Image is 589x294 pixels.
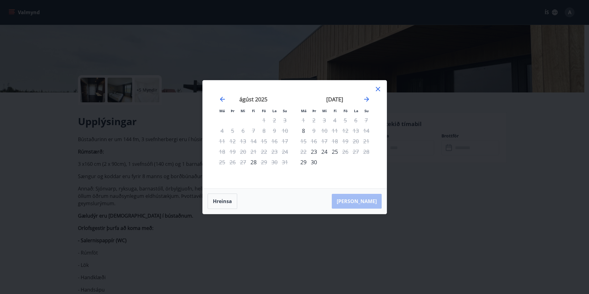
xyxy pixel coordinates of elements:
[319,125,330,136] td: Not available. miðvikudagur, 10. september 2025
[351,125,361,136] td: Not available. laugardagur, 13. september 2025
[361,115,372,125] td: Not available. sunnudagur, 7. september 2025
[252,108,255,113] small: Fi
[269,125,280,136] td: Not available. laugardagur, 9. ágúst 2025
[259,157,269,167] td: Not available. föstudagur, 29. ágúst 2025
[340,115,351,125] td: Not available. föstudagur, 5. september 2025
[363,96,370,103] div: Move forward to switch to the next month.
[227,157,238,167] td: Not available. þriðjudagur, 26. ágúst 2025
[217,136,227,146] td: Not available. mánudagur, 11. ágúst 2025
[217,146,227,157] td: Not available. mánudagur, 18. ágúst 2025
[269,146,280,157] td: Not available. laugardagur, 23. ágúst 2025
[259,157,269,167] div: Aðeins útritun í boði
[259,115,269,125] td: Not available. föstudagur, 1. ágúst 2025
[269,115,280,125] td: Not available. laugardagur, 2. ágúst 2025
[354,108,358,113] small: La
[298,125,309,136] div: Aðeins innritun í boði
[298,125,309,136] td: Choose mánudagur, 8. september 2025 as your check-in date. It’s available.
[248,136,259,146] td: Not available. fimmtudagur, 14. ágúst 2025
[340,146,351,157] td: Not available. föstudagur, 26. september 2025
[227,146,238,157] td: Not available. þriðjudagur, 19. ágúst 2025
[219,108,225,113] small: Má
[259,125,269,136] td: Not available. föstudagur, 8. ágúst 2025
[262,108,266,113] small: Fö
[208,194,237,209] button: Hreinsa
[309,146,319,157] div: Aðeins innritun í boði
[272,108,277,113] small: La
[343,108,347,113] small: Fö
[248,125,259,136] td: Not available. fimmtudagur, 7. ágúst 2025
[280,115,290,125] td: Not available. sunnudagur, 3. ágúst 2025
[298,146,309,157] td: Not available. mánudagur, 22. september 2025
[238,125,248,136] td: Not available. miðvikudagur, 6. ágúst 2025
[319,115,330,125] td: Not available. miðvikudagur, 3. september 2025
[217,157,227,167] td: Not available. mánudagur, 25. ágúst 2025
[301,108,307,113] small: Má
[280,146,290,157] td: Not available. sunnudagur, 24. ágúst 2025
[330,125,340,136] td: Not available. fimmtudagur, 11. september 2025
[298,157,309,167] td: Choose mánudagur, 29. september 2025 as your check-in date. It’s available.
[219,96,226,103] div: Move backward to switch to the previous month.
[227,125,238,136] td: Not available. þriðjudagur, 5. ágúst 2025
[361,136,372,146] td: Not available. sunnudagur, 21. september 2025
[238,136,248,146] td: Not available. miðvikudagur, 13. ágúst 2025
[227,136,238,146] td: Not available. þriðjudagur, 12. ágúst 2025
[340,125,351,136] td: Not available. föstudagur, 12. september 2025
[309,125,319,136] td: Not available. þriðjudagur, 9. september 2025
[298,115,309,125] td: Not available. mánudagur, 1. september 2025
[298,136,309,146] td: Not available. mánudagur, 15. september 2025
[309,136,319,146] td: Not available. þriðjudagur, 16. september 2025
[217,125,227,136] td: Not available. mánudagur, 4. ágúst 2025
[364,108,369,113] small: Su
[351,146,361,157] td: Not available. laugardagur, 27. september 2025
[309,157,319,167] div: 30
[330,146,340,157] td: Choose fimmtudagur, 25. september 2025 as your check-in date. It’s available.
[340,146,351,157] div: Aðeins útritun í boði
[340,136,351,146] td: Not available. föstudagur, 19. september 2025
[280,125,290,136] td: Not available. sunnudagur, 10. ágúst 2025
[280,157,290,167] td: Not available. sunnudagur, 31. ágúst 2025
[309,146,319,157] td: Choose þriðjudagur, 23. september 2025 as your check-in date. It’s available.
[283,108,287,113] small: Su
[238,157,248,167] td: Not available. miðvikudagur, 27. ágúst 2025
[319,146,330,157] div: 24
[351,115,361,125] td: Not available. laugardagur, 6. september 2025
[298,157,309,167] div: Aðeins innritun í boði
[248,157,259,167] div: Aðeins innritun í boði
[330,115,340,125] td: Not available. fimmtudagur, 4. september 2025
[330,136,340,146] td: Not available. fimmtudagur, 18. september 2025
[259,146,269,157] td: Not available. föstudagur, 22. ágúst 2025
[241,108,245,113] small: Mi
[239,96,267,103] strong: ágúst 2025
[259,136,269,146] td: Not available. föstudagur, 15. ágúst 2025
[248,157,259,167] td: Choose fimmtudagur, 28. ágúst 2025 as your check-in date. It’s available.
[334,108,337,113] small: Fi
[210,88,379,181] div: Calendar
[312,108,316,113] small: Þr
[361,125,372,136] td: Not available. sunnudagur, 14. september 2025
[280,136,290,146] td: Not available. sunnudagur, 17. ágúst 2025
[326,96,343,103] strong: [DATE]
[231,108,234,113] small: Þr
[319,146,330,157] td: Choose miðvikudagur, 24. september 2025 as your check-in date. It’s available.
[269,136,280,146] td: Not available. laugardagur, 16. ágúst 2025
[309,115,319,125] td: Not available. þriðjudagur, 2. september 2025
[238,146,248,157] td: Not available. miðvikudagur, 20. ágúst 2025
[309,125,319,136] div: Aðeins útritun í boði
[248,146,259,157] td: Not available. fimmtudagur, 21. ágúst 2025
[269,157,280,167] td: Not available. laugardagur, 30. ágúst 2025
[351,136,361,146] td: Not available. laugardagur, 20. september 2025
[361,146,372,157] td: Not available. sunnudagur, 28. september 2025
[322,108,327,113] small: Mi
[309,157,319,167] td: Choose þriðjudagur, 30. september 2025 as your check-in date. It’s available.
[319,136,330,146] td: Not available. miðvikudagur, 17. september 2025
[330,146,340,157] div: 25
